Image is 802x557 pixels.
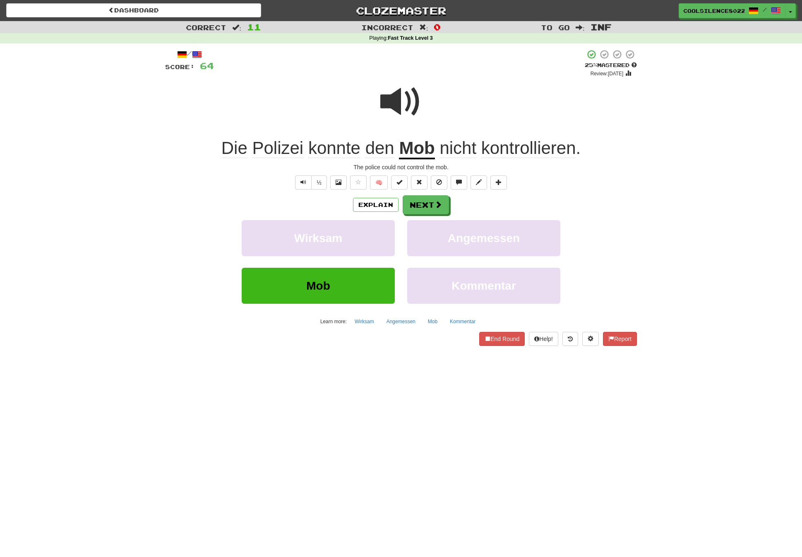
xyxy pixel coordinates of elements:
[399,138,435,159] u: Mob
[591,22,612,32] span: Inf
[419,24,428,31] span: :
[763,7,767,12] span: /
[295,175,312,190] button: Play sentence audio (ctl+space)
[361,23,413,31] span: Incorrect
[370,175,388,190] button: 🧠
[451,279,516,292] span: Kommentar
[221,138,247,158] span: Die
[6,3,261,17] a: Dashboard
[407,268,560,304] button: Kommentar
[562,332,578,346] button: Round history (alt+y)
[435,138,581,158] span: .
[423,315,442,328] button: Mob
[252,138,303,158] span: Polizei
[391,175,408,190] button: Set this sentence to 100% Mastered (alt+m)
[411,175,427,190] button: Reset to 0% Mastered (alt+r)
[242,220,395,256] button: Wirksam
[308,138,360,158] span: konnte
[350,315,379,328] button: Wirksam
[274,3,528,18] a: Clozemaster
[439,138,476,158] span: nicht
[306,279,330,292] span: Mob
[448,232,520,245] span: Angemessen
[247,22,261,32] span: 11
[165,49,214,60] div: /
[311,175,327,190] button: ½
[388,35,433,41] strong: Fast Track Level 3
[529,332,558,346] button: Help!
[232,24,241,31] span: :
[353,198,399,212] button: Explain
[186,23,226,31] span: Correct
[293,175,327,190] div: Text-to-speech controls
[350,175,367,190] button: Favorite sentence (alt+f)
[365,138,394,158] span: den
[407,220,560,256] button: Angemessen
[585,62,637,69] div: Mastered
[434,22,441,32] span: 0
[330,175,347,190] button: Show image (alt+x)
[431,175,447,190] button: Ignore sentence (alt+i)
[679,3,785,18] a: CoolSilence8022 /
[200,60,214,71] span: 64
[683,7,744,14] span: CoolSilence8022
[603,332,637,346] button: Report
[242,268,395,304] button: Mob
[320,319,347,324] small: Learn more:
[165,163,637,171] div: The police could not control the mob.
[445,315,480,328] button: Kommentar
[165,63,195,70] span: Score:
[294,232,342,245] span: Wirksam
[541,23,570,31] span: To go
[481,138,576,158] span: kontrollieren
[591,71,624,77] small: Review: [DATE]
[490,175,507,190] button: Add to collection (alt+a)
[403,195,449,214] button: Next
[451,175,467,190] button: Discuss sentence (alt+u)
[576,24,585,31] span: :
[585,62,597,68] span: 25 %
[471,175,487,190] button: Edit sentence (alt+d)
[382,315,420,328] button: Angemessen
[479,332,525,346] button: End Round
